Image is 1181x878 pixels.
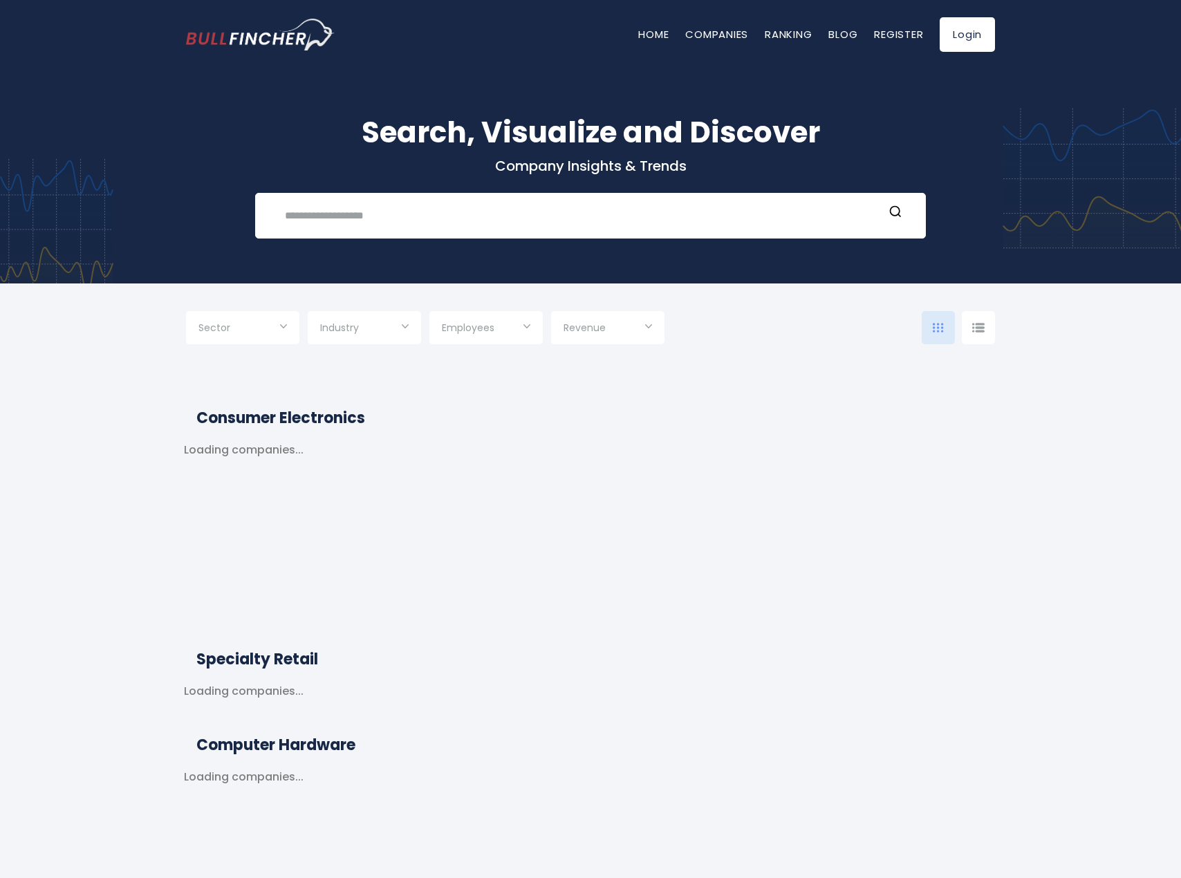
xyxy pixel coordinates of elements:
[196,407,985,429] h2: Consumer Electronics
[933,323,944,333] img: icon-comp-grid.svg
[198,321,230,334] span: Sector
[564,321,606,334] span: Revenue
[186,157,995,175] p: Company Insights & Trends
[685,27,748,41] a: Companies
[186,19,335,50] img: bullfincher logo
[320,317,409,342] input: Selection
[638,27,669,41] a: Home
[186,111,995,154] h1: Search, Visualize and Discover
[886,205,904,223] button: Search
[184,443,304,613] div: Loading companies...
[196,734,985,756] h2: Computer Hardware
[874,27,923,41] a: Register
[186,19,335,50] a: Go to homepage
[184,684,304,699] div: Loading companies...
[972,323,985,333] img: icon-comp-list-view.svg
[198,317,287,342] input: Selection
[828,27,857,41] a: Blog
[442,321,494,334] span: Employees
[765,27,812,41] a: Ranking
[442,317,530,342] input: Selection
[564,317,652,342] input: Selection
[196,648,985,671] h2: Specialty Retail
[320,321,359,334] span: Industry
[940,17,995,52] a: Login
